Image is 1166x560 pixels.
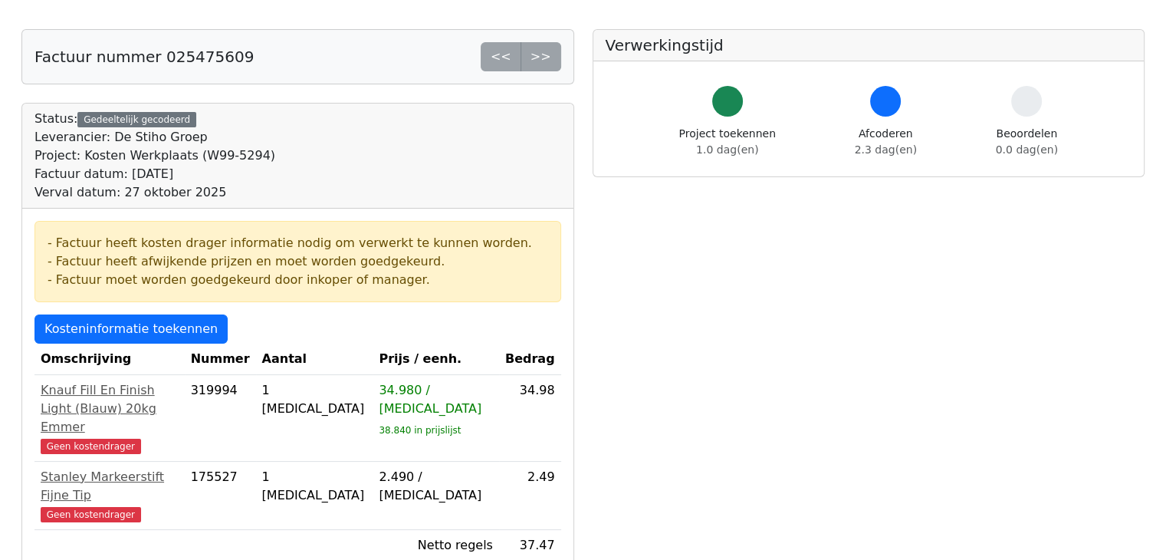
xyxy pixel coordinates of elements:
th: Nummer [185,344,256,375]
div: Factuur datum: [DATE] [34,165,275,183]
th: Aantal [256,344,373,375]
div: - Factuur moet worden goedgekeurd door inkoper of manager. [48,271,548,289]
div: 2.490 / [MEDICAL_DATA] [379,468,492,505]
div: Beoordelen [996,126,1058,158]
div: Leverancier: De Stiho Groep [34,128,275,147]
div: Afcoderen [855,126,917,158]
div: Stanley Markeerstift Fijne Tip [41,468,179,505]
div: 1 [MEDICAL_DATA] [262,381,367,418]
td: 319994 [185,375,256,462]
td: 2.49 [499,462,561,530]
th: Bedrag [499,344,561,375]
div: Status: [34,110,275,202]
div: 1 [MEDICAL_DATA] [262,468,367,505]
h5: Verwerkingstijd [606,36,1132,54]
span: Geen kostendrager [41,439,141,454]
a: Knauf Fill En Finish Light (Blauw) 20kg EmmerGeen kostendrager [41,381,179,455]
span: 0.0 dag(en) [996,143,1058,156]
a: Stanley Markeerstift Fijne TipGeen kostendrager [41,468,179,523]
div: Project toekennen [679,126,776,158]
div: Knauf Fill En Finish Light (Blauw) 20kg Emmer [41,381,179,436]
th: Prijs / eenh. [373,344,498,375]
div: Gedeeltelijk gecodeerd [77,112,196,127]
div: Project: Kosten Werkplaats (W99-5294) [34,147,275,165]
h5: Factuur nummer 025475609 [34,48,254,66]
th: Omschrijving [34,344,185,375]
sub: 38.840 in prijslijst [379,425,461,436]
div: Verval datum: 27 oktober 2025 [34,183,275,202]
span: 2.3 dag(en) [855,143,917,156]
div: - Factuur heeft afwijkende prijzen en moet worden goedgekeurd. [48,252,548,271]
a: Kosteninformatie toekennen [34,315,228,344]
td: 175527 [185,462,256,530]
span: Geen kostendrager [41,507,141,522]
div: - Factuur heeft kosten drager informatie nodig om verwerkt te kunnen worden. [48,234,548,252]
div: 34.980 / [MEDICAL_DATA] [379,381,492,418]
td: 34.98 [499,375,561,462]
span: 1.0 dag(en) [696,143,758,156]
